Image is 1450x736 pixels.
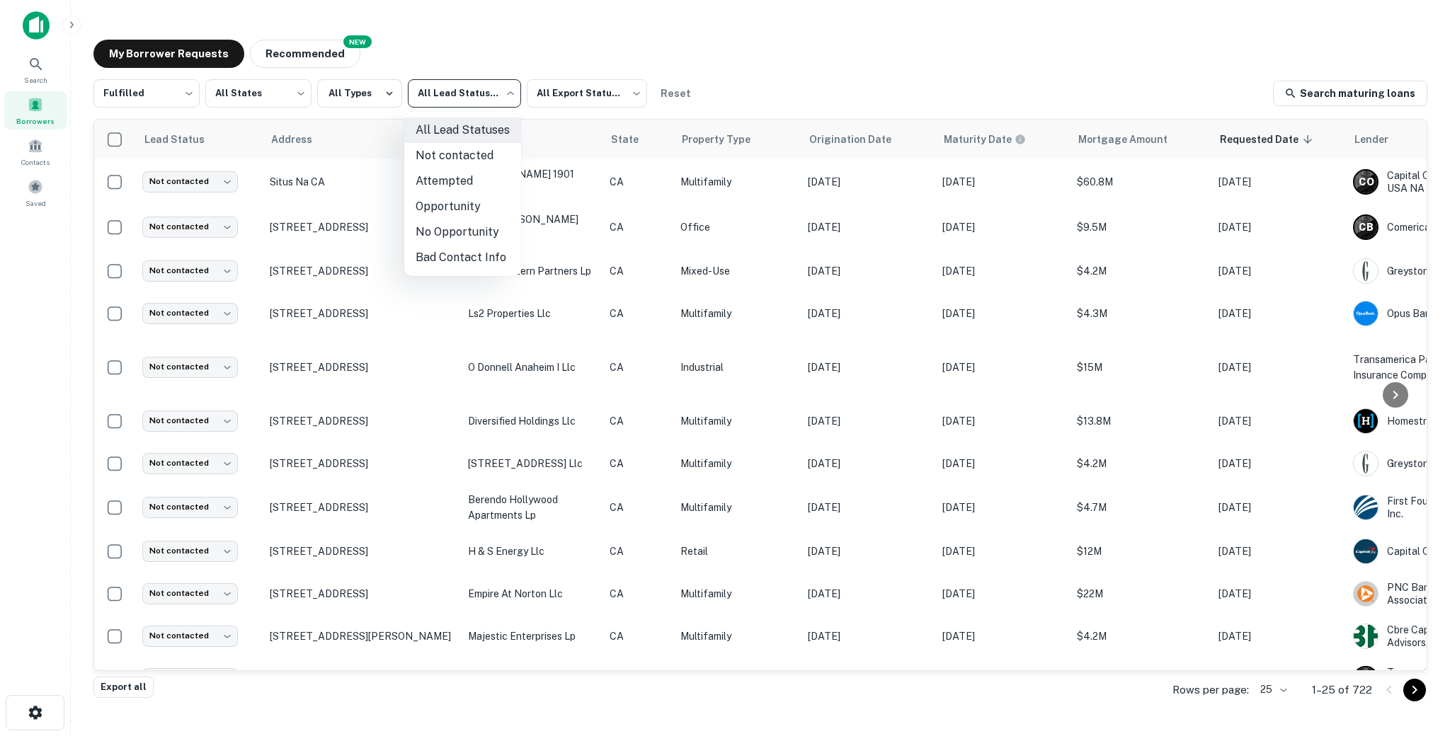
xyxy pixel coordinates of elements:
li: Attempted [404,168,521,194]
li: All Lead Statuses [404,117,521,143]
li: No Opportunity [404,219,521,245]
li: Opportunity [404,194,521,219]
iframe: Chat Widget [1379,623,1450,691]
li: Bad Contact Info [404,245,521,270]
li: Not contacted [404,143,521,168]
